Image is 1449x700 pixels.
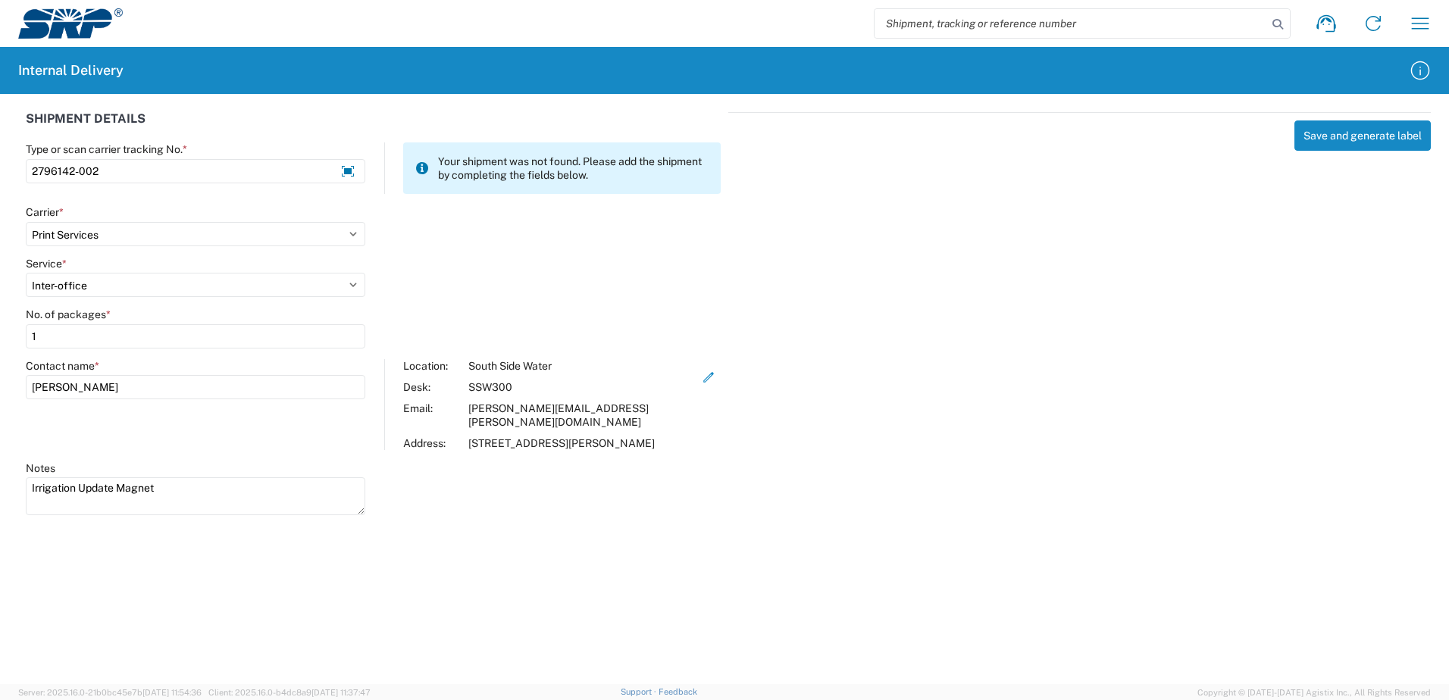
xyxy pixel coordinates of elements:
[1294,120,1431,151] button: Save and generate label
[1197,686,1431,699] span: Copyright © [DATE]-[DATE] Agistix Inc., All Rights Reserved
[26,112,721,142] div: SHIPMENT DETAILS
[403,402,461,429] div: Email:
[26,461,55,475] label: Notes
[18,688,202,697] span: Server: 2025.16.0-21b0bc45e7b
[311,688,371,697] span: [DATE] 11:37:47
[208,688,371,697] span: Client: 2025.16.0-b4dc8a9
[403,436,461,450] div: Address:
[142,688,202,697] span: [DATE] 11:54:36
[18,8,123,39] img: srp
[26,257,67,270] label: Service
[26,359,99,373] label: Contact name
[26,142,187,156] label: Type or scan carrier tracking No.
[468,380,697,394] div: SSW300
[468,436,697,450] div: [STREET_ADDRESS][PERSON_NAME]
[26,308,111,321] label: No. of packages
[621,687,659,696] a: Support
[26,205,64,219] label: Carrier
[18,61,124,80] h2: Internal Delivery
[403,380,461,394] div: Desk:
[875,9,1267,38] input: Shipment, tracking or reference number
[403,359,461,373] div: Location:
[468,402,697,429] div: [PERSON_NAME][EMAIL_ADDRESS][PERSON_NAME][DOMAIN_NAME]
[438,155,709,182] span: Your shipment was not found. Please add the shipment by completing the fields below.
[659,687,697,696] a: Feedback
[468,359,697,373] div: South Side Water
